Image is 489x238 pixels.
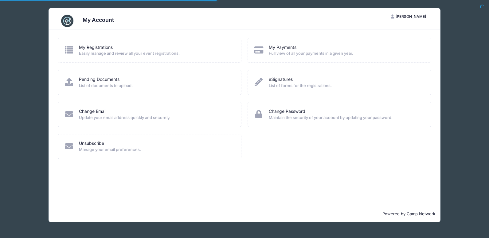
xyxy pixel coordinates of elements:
[79,108,106,115] a: Change Email
[79,76,119,83] a: Pending Documents
[269,44,296,51] a: My Payments
[396,14,426,19] span: [PERSON_NAME]
[79,50,233,57] span: Easily manage and review all your event registrations.
[54,211,435,217] p: Powered by Camp Network
[269,83,423,89] span: List of forms for the registrations.
[385,11,431,22] button: [PERSON_NAME]
[83,17,114,23] h3: My Account
[79,140,104,147] a: Unsubscribe
[269,108,305,115] a: Change Password
[79,44,113,51] a: My Registrations
[79,115,233,121] span: Update your email address quickly and securely.
[269,50,423,57] span: Full view of all your payments in a given year.
[269,76,293,83] a: eSignatures
[61,15,73,27] img: CampNetwork
[79,83,233,89] span: List of documents to upload.
[79,147,233,153] span: Manage your email preferences.
[269,115,423,121] span: Maintain the security of your account by updating your password.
